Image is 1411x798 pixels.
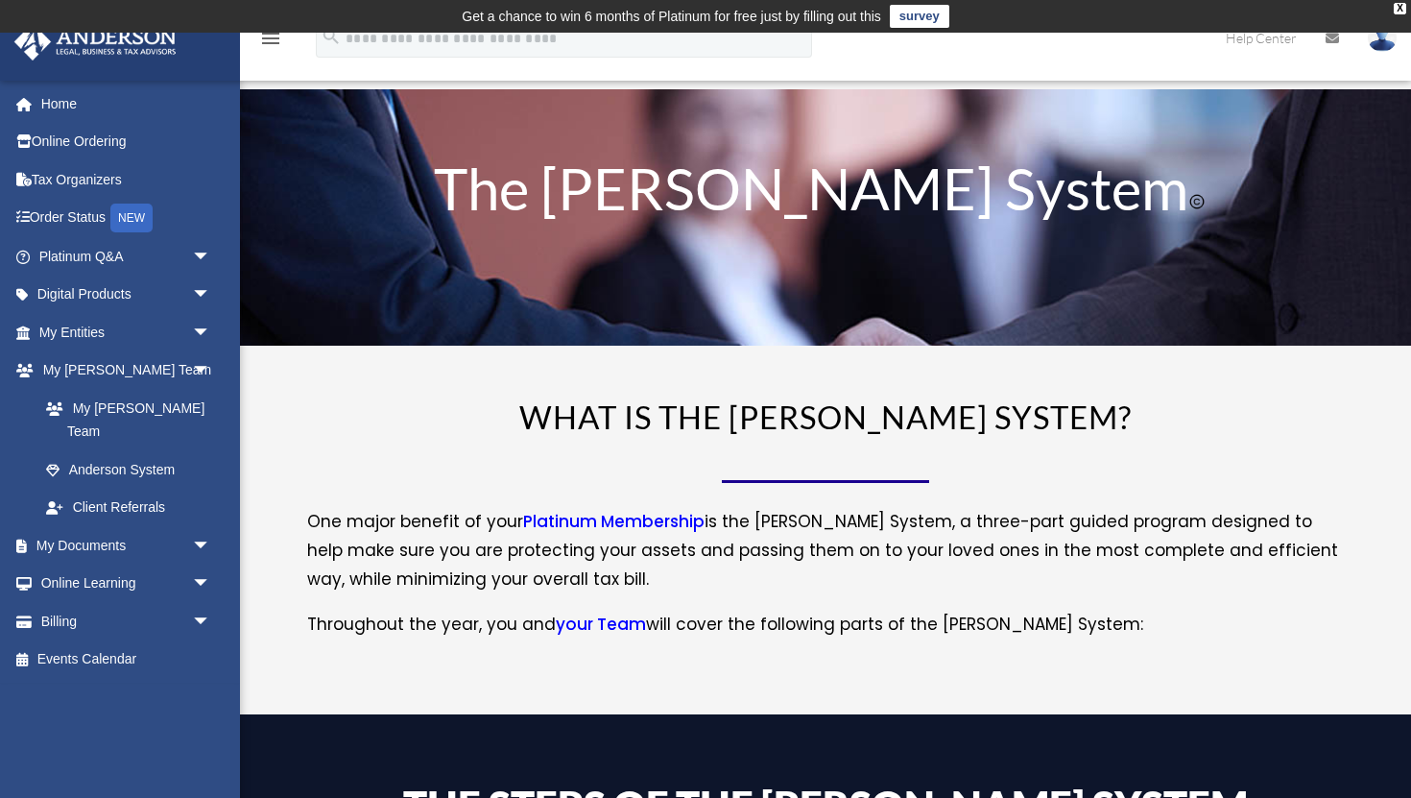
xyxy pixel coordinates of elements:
[192,526,230,566] span: arrow_drop_down
[321,26,342,47] i: search
[9,23,182,60] img: Anderson Advisors Platinum Portal
[192,602,230,641] span: arrow_drop_down
[13,526,240,565] a: My Documentsarrow_drop_down
[307,508,1344,610] p: One major benefit of your is the [PERSON_NAME] System, a three-part guided program designed to he...
[13,565,240,603] a: Online Learningarrow_drop_down
[259,34,282,50] a: menu
[556,613,646,645] a: your Team
[13,276,240,314] a: Digital Productsarrow_drop_down
[13,160,240,199] a: Tax Organizers
[27,489,240,527] a: Client Referrals
[462,5,881,28] div: Get a chance to win 6 months of Platinum for free just by filling out this
[27,450,230,489] a: Anderson System
[13,199,240,238] a: Order StatusNEW
[890,5,949,28] a: survey
[307,611,1344,640] p: Throughout the year, you and will cover the following parts of the [PERSON_NAME] System:
[192,276,230,315] span: arrow_drop_down
[192,237,230,277] span: arrow_drop_down
[192,351,230,391] span: arrow_drop_down
[13,641,240,679] a: Events Calendar
[110,204,153,232] div: NEW
[13,351,240,390] a: My [PERSON_NAME] Teamarrow_drop_down
[27,389,240,450] a: My [PERSON_NAME] Team
[13,85,240,123] a: Home
[13,123,240,161] a: Online Ordering
[1394,3,1406,14] div: close
[523,510,705,543] a: Platinum Membership
[357,159,1294,227] h1: The [PERSON_NAME] System
[192,565,230,604] span: arrow_drop_down
[1368,24,1397,52] img: User Pic
[13,602,240,641] a: Billingarrow_drop_down
[13,237,240,276] a: Platinum Q&Aarrow_drop_down
[192,313,230,352] span: arrow_drop_down
[13,313,240,351] a: My Entitiesarrow_drop_down
[519,398,1132,436] span: WHAT IS THE [PERSON_NAME] SYSTEM?
[259,27,282,50] i: menu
